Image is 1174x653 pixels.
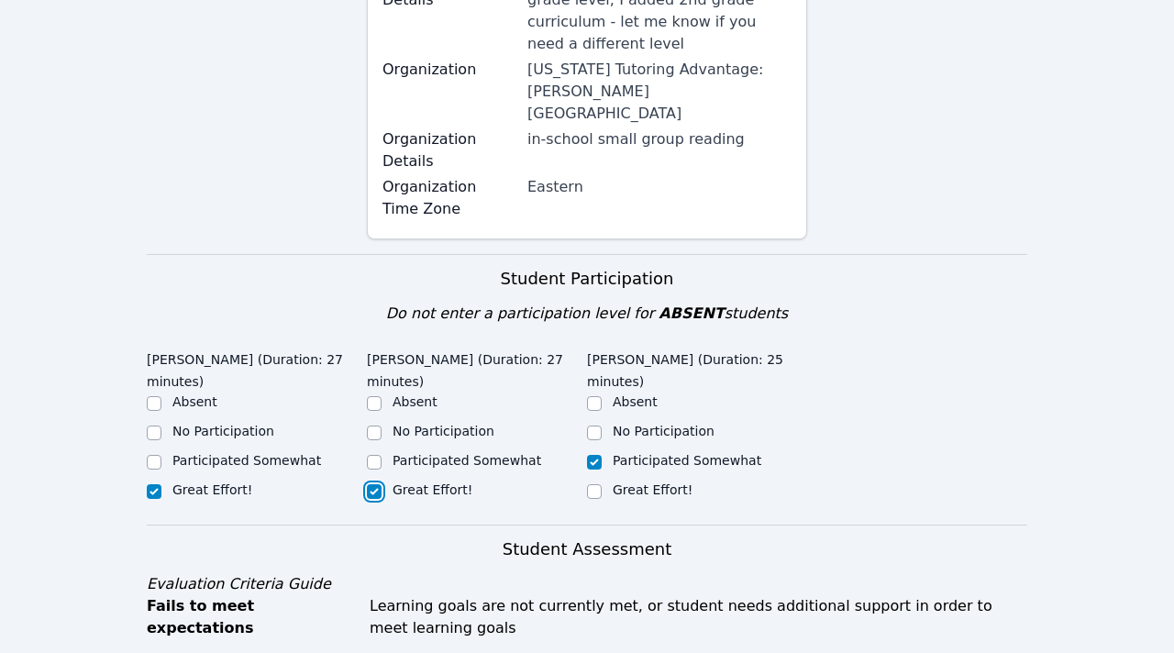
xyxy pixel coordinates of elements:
label: Great Effort! [393,482,472,497]
div: Learning goals are not currently met, or student needs additional support in order to meet learni... [370,595,1027,639]
label: Organization Time Zone [382,176,516,220]
label: Participated Somewhat [393,453,541,468]
div: [US_STATE] Tutoring Advantage: [PERSON_NAME][GEOGRAPHIC_DATA] [527,59,792,125]
h3: Student Assessment [147,537,1027,562]
div: Eastern [527,176,792,198]
legend: [PERSON_NAME] (Duration: 25 minutes) [587,343,807,393]
label: No Participation [393,424,494,438]
div: Do not enter a participation level for students [147,303,1027,325]
label: No Participation [613,424,714,438]
h3: Student Participation [147,266,1027,292]
div: Evaluation Criteria Guide [147,573,1027,595]
div: in-school small group reading [527,128,792,150]
label: Absent [172,394,217,409]
label: Participated Somewhat [613,453,761,468]
legend: [PERSON_NAME] (Duration: 27 minutes) [367,343,587,393]
label: Absent [393,394,437,409]
label: Great Effort! [613,482,692,497]
label: Great Effort! [172,482,252,497]
div: Fails to meet expectations [147,595,359,639]
legend: [PERSON_NAME] (Duration: 27 minutes) [147,343,367,393]
label: Organization [382,59,516,81]
label: Organization Details [382,128,516,172]
span: ABSENT [659,304,724,322]
label: No Participation [172,424,274,438]
label: Participated Somewhat [172,453,321,468]
label: Absent [613,394,658,409]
